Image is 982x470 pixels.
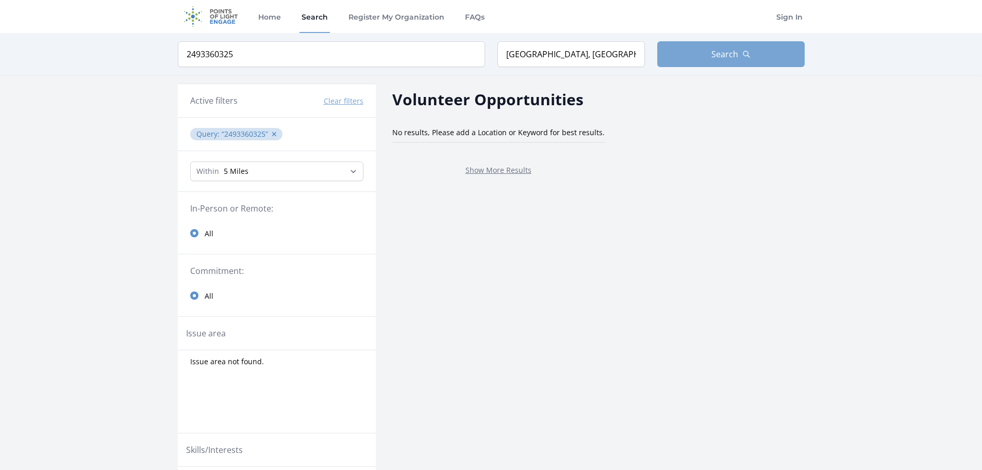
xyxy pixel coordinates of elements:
[190,202,363,215] legend: In-Person or Remote:
[711,48,738,60] span: Search
[196,129,222,139] span: Query :
[205,229,213,239] span: All
[465,165,531,175] a: Show More Results
[178,285,376,306] a: All
[222,129,268,139] q: 2493360325
[657,41,805,67] button: Search
[190,161,363,181] select: Search Radius
[190,265,363,277] legend: Commitment:
[324,96,363,106] button: Clear filters
[271,129,277,139] button: ✕
[205,291,213,301] span: All
[178,41,485,67] input: Keyword
[392,127,605,137] span: No results, Please add a Location or Keyword for best results.
[392,88,584,111] h2: Volunteer Opportunities
[178,223,376,244] a: All
[190,356,264,367] span: Issue area not found.
[190,94,238,107] h3: Active filters
[186,327,226,339] legend: Issue area
[497,41,645,67] input: Location
[186,444,243,456] legend: Skills/Interests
